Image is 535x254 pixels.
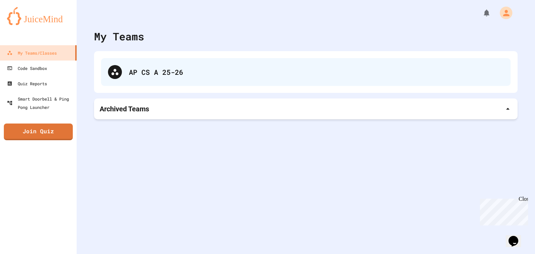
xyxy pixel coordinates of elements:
[129,67,504,77] div: AP CS A 25-26
[7,79,47,88] div: Quiz Reports
[7,64,47,72] div: Code Sandbox
[7,95,74,111] div: Smart Doorbell & Ping Pong Launcher
[101,58,511,86] div: AP CS A 25-26
[94,29,144,44] div: My Teams
[3,3,48,44] div: Chat with us now!Close
[100,104,149,114] p: Archived Teams
[4,124,73,140] a: Join Quiz
[493,5,514,21] div: My Account
[7,7,70,25] img: logo-orange.svg
[477,196,528,225] iframe: chat widget
[506,226,528,247] iframe: chat widget
[7,49,57,57] div: My Teams/Classes
[470,7,493,19] div: My Notifications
